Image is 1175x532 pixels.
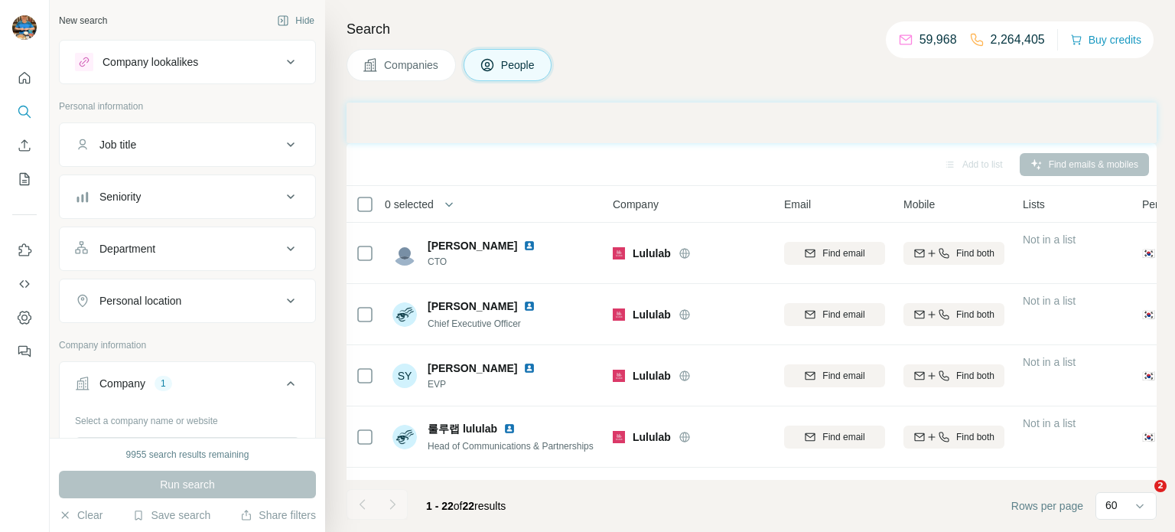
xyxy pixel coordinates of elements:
[60,126,315,163] button: Job title
[126,448,249,462] div: 9955 search results remaining
[523,362,535,374] img: LinkedIn logo
[903,303,1004,326] button: Find both
[426,500,454,512] span: 1 - 22
[956,369,994,383] span: Find both
[392,364,417,388] div: SY
[12,98,37,126] button: Search
[633,429,671,445] span: Lululab
[613,197,659,212] span: Company
[956,308,994,321] span: Find both
[633,368,671,383] span: Lululab
[903,426,1004,449] button: Find both
[99,241,155,256] div: Department
[59,338,316,352] p: Company information
[392,425,417,449] img: Avatar
[1142,307,1155,322] span: 🇰🇷
[1123,480,1160,517] iframe: Intercom live chat
[99,137,136,152] div: Job title
[1142,429,1155,445] span: 🇰🇷
[384,57,440,73] span: Companies
[392,241,417,266] img: Avatar
[784,242,885,265] button: Find email
[903,197,935,212] span: Mobile
[822,246,864,260] span: Find email
[503,423,516,435] img: LinkedIn logo
[956,430,994,444] span: Find both
[956,246,994,260] span: Find both
[266,9,325,32] button: Hide
[633,307,671,322] span: Lululab
[60,44,315,80] button: Company lookalikes
[428,238,517,253] span: [PERSON_NAME]
[428,318,521,329] span: Chief Executive Officer
[1023,233,1076,246] span: Not in a list
[12,338,37,365] button: Feedback
[1142,368,1155,383] span: 🇰🇷
[613,247,625,259] img: Logo of Lululab
[103,54,198,70] div: Company lookalikes
[99,189,141,204] div: Seniority
[59,100,316,113] p: Personal information
[523,240,535,252] img: LinkedIn logo
[613,431,625,443] img: Logo of Lululab
[428,377,542,391] span: EVP
[12,132,37,159] button: Enrich CSV
[428,255,542,269] span: CTO
[1023,197,1045,212] span: Lists
[392,302,417,327] img: Avatar
[12,64,37,92] button: Quick start
[60,230,315,267] button: Department
[1105,498,1118,513] p: 60
[903,242,1004,265] button: Find both
[501,57,536,73] span: People
[59,508,103,523] button: Clear
[59,14,107,28] div: New search
[428,299,517,314] span: [PERSON_NAME]
[155,377,172,390] div: 1
[1011,498,1083,514] span: Rows per page
[60,365,315,408] button: Company1
[99,293,181,308] div: Personal location
[784,303,885,326] button: Find email
[784,364,885,387] button: Find email
[1070,29,1141,51] button: Buy credits
[347,103,1157,143] iframe: Banner
[822,369,864,383] span: Find email
[991,31,1045,49] p: 2,264,405
[99,376,145,391] div: Company
[428,361,517,376] span: [PERSON_NAME]
[428,421,497,436] span: 룰루랩 lululab
[613,308,625,321] img: Logo of Lululab
[60,282,315,319] button: Personal location
[1023,295,1076,307] span: Not in a list
[919,31,957,49] p: 59,968
[903,364,1004,387] button: Find both
[12,165,37,193] button: My lists
[463,500,475,512] span: 22
[75,408,300,428] div: Select a company name or website
[784,197,811,212] span: Email
[633,246,671,261] span: Lululab
[12,237,37,264] button: Use Surfe on LinkedIn
[347,18,1157,40] h4: Search
[12,270,37,298] button: Use Surfe API
[1023,417,1076,429] span: Not in a list
[428,441,594,452] span: Head of Communications & Partnerships
[132,508,210,523] button: Save search
[426,500,506,512] span: results
[1142,246,1155,261] span: 🇰🇷
[784,426,885,449] button: Find email
[12,15,37,40] img: Avatar
[454,500,463,512] span: of
[1023,478,1076,491] span: Not in a list
[1154,480,1167,492] span: 2
[60,178,315,215] button: Seniority
[822,308,864,321] span: Find email
[240,508,316,523] button: Share filters
[822,430,864,444] span: Find email
[523,300,535,312] img: LinkedIn logo
[12,304,37,331] button: Dashboard
[385,197,434,212] span: 0 selected
[1023,356,1076,368] span: Not in a list
[613,370,625,382] img: Logo of Lululab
